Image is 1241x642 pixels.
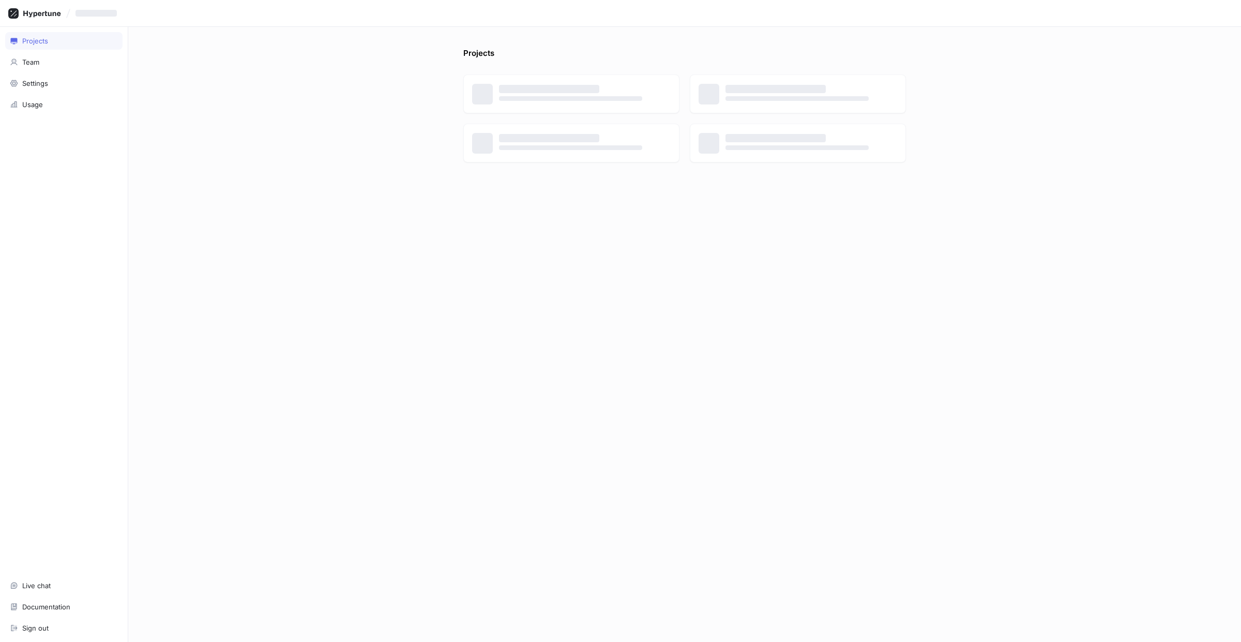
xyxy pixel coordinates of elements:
[725,145,869,150] span: ‌
[22,581,51,590] div: Live chat
[725,96,869,101] span: ‌
[22,603,70,611] div: Documentation
[22,100,43,109] div: Usage
[725,134,826,142] span: ‌
[5,53,123,71] a: Team
[725,85,826,93] span: ‌
[5,598,123,616] a: Documentation
[463,48,494,64] p: Projects
[499,145,642,150] span: ‌
[499,134,599,142] span: ‌
[71,5,125,22] button: ‌
[5,96,123,113] a: Usage
[499,96,642,101] span: ‌
[75,10,117,17] span: ‌
[499,85,599,93] span: ‌
[5,32,123,50] a: Projects
[22,58,39,66] div: Team
[5,74,123,92] a: Settings
[22,624,49,632] div: Sign out
[22,79,48,87] div: Settings
[22,37,48,45] div: Projects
